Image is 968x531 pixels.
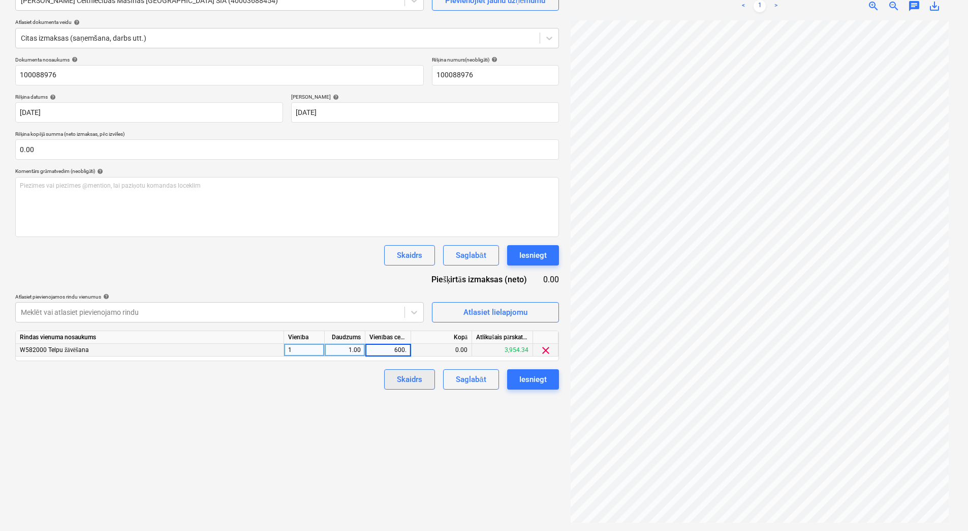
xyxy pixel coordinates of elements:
div: Atlasiet dokumenta veidu [15,19,559,25]
iframe: Chat Widget [917,482,968,531]
div: 3,954.34 [472,344,533,357]
button: Skaidrs [384,369,435,390]
div: Atlasiet pievienojamos rindu vienumus [15,293,424,300]
button: Saglabāt [443,369,498,390]
div: [PERSON_NAME] [291,94,559,100]
span: help [95,168,103,174]
div: Skaidrs [397,373,422,386]
input: Dokumenta nosaukums [15,65,424,85]
button: Iesniegt [507,369,559,390]
div: Rindas vienuma nosaukums [16,331,284,344]
p: Rēķina kopējā summa (neto izmaksas, pēc izvēles) [15,131,559,139]
span: help [331,94,339,100]
div: Skaidrs [397,249,422,262]
div: 0.00 [543,274,559,285]
div: Dokumenta nosaukums [15,56,424,63]
span: clear [540,344,552,357]
div: Komentārs grāmatvedim (neobligāti) [15,168,559,174]
span: help [70,56,78,63]
span: help [489,56,497,63]
div: Iesniegt [519,373,547,386]
div: Daudzums [325,331,365,344]
button: Saglabāt [443,245,498,265]
input: Rēķina numurs [432,65,559,85]
button: Iesniegt [507,245,559,265]
div: 1 [284,344,325,357]
div: 0.00 [411,344,472,357]
div: Rēķina numurs (neobligāti) [432,56,559,63]
input: Rēķina datums nav norādīts [15,102,283,123]
input: Rēķina kopējā summa (neto izmaksas, pēc izvēles) [15,139,559,160]
div: Atlikušais pārskatītais budžets [472,331,533,344]
span: help [101,293,109,300]
div: Rēķina datums [15,94,283,100]
span: help [48,94,56,100]
div: Kopā [411,331,472,344]
span: help [72,19,80,25]
div: Saglabāt [456,373,486,386]
div: Saglabāt [456,249,486,262]
div: Vienība [284,331,325,344]
button: Atlasiet lielapjomu [432,302,559,322]
span: W582000 Telpu žāvēšana [20,346,89,353]
div: Iesniegt [519,249,547,262]
div: Vienības cena [365,331,411,344]
div: Atlasiet lielapjomu [463,306,527,319]
div: 1.00 [329,344,361,357]
button: Skaidrs [384,245,435,265]
div: Piešķirtās izmaksas (neto) [423,274,543,285]
input: Izpildes datums nav norādīts [291,102,559,123]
